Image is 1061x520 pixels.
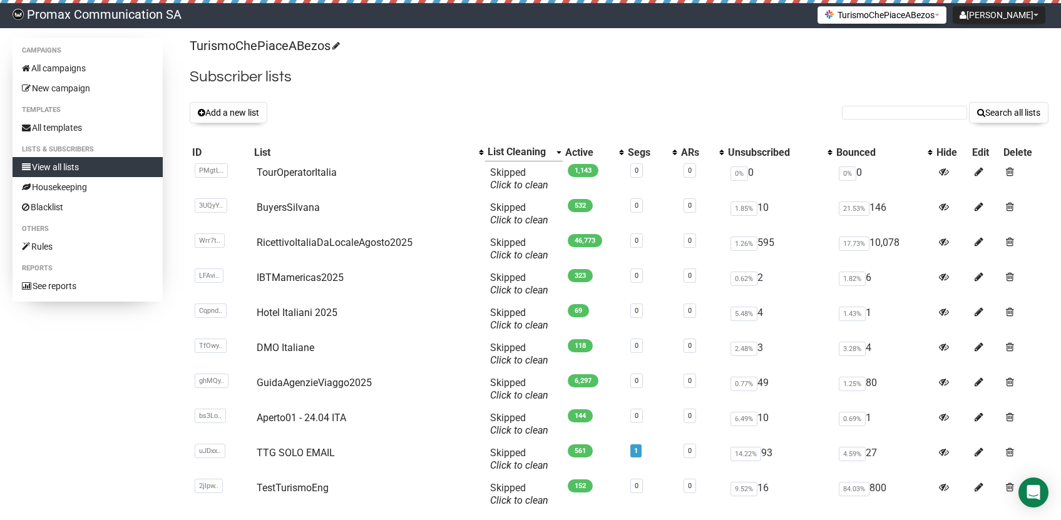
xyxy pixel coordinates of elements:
a: Click to clean [490,354,548,366]
span: TfOwy.. [195,339,227,353]
a: 0 [688,447,692,455]
span: 532 [568,199,593,212]
span: 0.62% [730,272,757,286]
td: 27 [834,442,933,477]
a: GuidaAgenzieViaggo2025 [257,377,372,389]
a: 0 [688,377,692,385]
div: Edit [972,146,998,159]
span: 3.28% [839,342,866,356]
button: Search all lists [969,102,1048,123]
a: Click to clean [490,284,548,296]
th: ARs: No sort applied, activate to apply an ascending sort [679,143,725,161]
a: 0 [688,237,692,245]
a: Click to clean [490,389,548,401]
a: 0 [688,307,692,315]
div: Active [565,146,613,159]
span: Wrr7t.. [195,233,225,248]
th: List: No sort applied, activate to apply an ascending sort [252,143,486,161]
span: 0.77% [730,377,757,391]
td: 10,078 [834,232,933,267]
a: Click to clean [490,179,548,191]
span: 9.52% [730,482,757,496]
span: 1,143 [568,164,598,177]
td: 595 [725,232,834,267]
span: LFAvi.. [195,268,223,283]
a: Hotel Italiani 2025 [257,307,337,319]
a: DMO Italiane [257,342,314,354]
span: Skipped [490,342,548,366]
span: Skipped [490,307,548,331]
a: IBTMamericas2025 [257,272,344,283]
span: 144 [568,409,593,422]
td: 146 [834,196,933,232]
th: List Cleaning: Descending sort applied, activate to remove the sort [485,143,563,161]
th: Segs: No sort applied, activate to apply an ascending sort [625,143,679,161]
span: 323 [568,269,593,282]
a: 0 [635,307,638,315]
td: 1 [834,407,933,442]
span: 46,773 [568,234,602,247]
td: 0 [725,161,834,197]
a: BuyersSilvana [257,201,320,213]
span: PMgtL.. [195,163,228,178]
th: Hide: No sort applied, sorting is disabled [934,143,970,161]
div: List [254,146,473,159]
td: 4 [834,337,933,372]
a: See reports [13,276,163,296]
span: 118 [568,339,593,352]
span: 1.26% [730,237,757,251]
span: 1.85% [730,201,757,216]
a: 0 [635,377,638,385]
a: TurismoChePiaceABezos [190,38,338,53]
div: List Cleaning [488,146,550,158]
td: 80 [834,372,933,407]
div: ARs [681,146,713,159]
a: Click to clean [490,249,548,261]
span: 0% [839,166,856,181]
a: All templates [13,118,163,138]
a: 0 [688,166,692,175]
a: New campaign [13,78,163,98]
th: Delete: No sort applied, sorting is disabled [1001,143,1048,161]
span: 1.43% [839,307,866,321]
a: Blacklist [13,197,163,217]
h2: Subscriber lists [190,66,1048,88]
th: ID: No sort applied, sorting is disabled [190,143,252,161]
span: uJDxx.. [195,444,225,458]
a: 0 [635,201,638,210]
span: 561 [568,444,593,457]
a: RicettivoItaliaDaLocaleAgosto2025 [257,237,413,248]
span: 6.49% [730,412,757,426]
span: Skipped [490,447,548,471]
td: 49 [725,372,834,407]
button: TurismoChePiaceABezos [818,6,946,24]
a: 0 [688,272,692,280]
th: Edit: No sort applied, sorting is disabled [970,143,1000,161]
span: Skipped [490,377,548,401]
span: Skipped [490,201,548,226]
span: Skipped [490,412,548,436]
li: Campaigns [13,43,163,58]
a: Click to clean [490,424,548,436]
a: Click to clean [490,459,548,471]
span: 17.73% [839,237,869,251]
a: Aperto01 - 24.04 ITA [257,412,346,424]
td: 4 [725,302,834,337]
span: 0% [730,166,748,181]
span: 2jlpw.. [195,479,223,493]
span: bs3Lo.. [195,409,226,423]
div: Segs [628,146,666,159]
a: All campaigns [13,58,163,78]
td: 10 [725,196,834,232]
a: 0 [688,201,692,210]
span: 21.53% [839,201,869,216]
a: View all lists [13,157,163,177]
a: 0 [688,342,692,350]
th: Bounced: No sort applied, activate to apply an ascending sort [834,143,933,161]
th: Unsubscribed: No sort applied, activate to apply an ascending sort [725,143,834,161]
td: 1 [834,302,933,337]
span: Cqpnd.. [195,303,227,318]
span: Skipped [490,237,548,261]
a: 0 [635,342,638,350]
span: Skipped [490,166,548,191]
